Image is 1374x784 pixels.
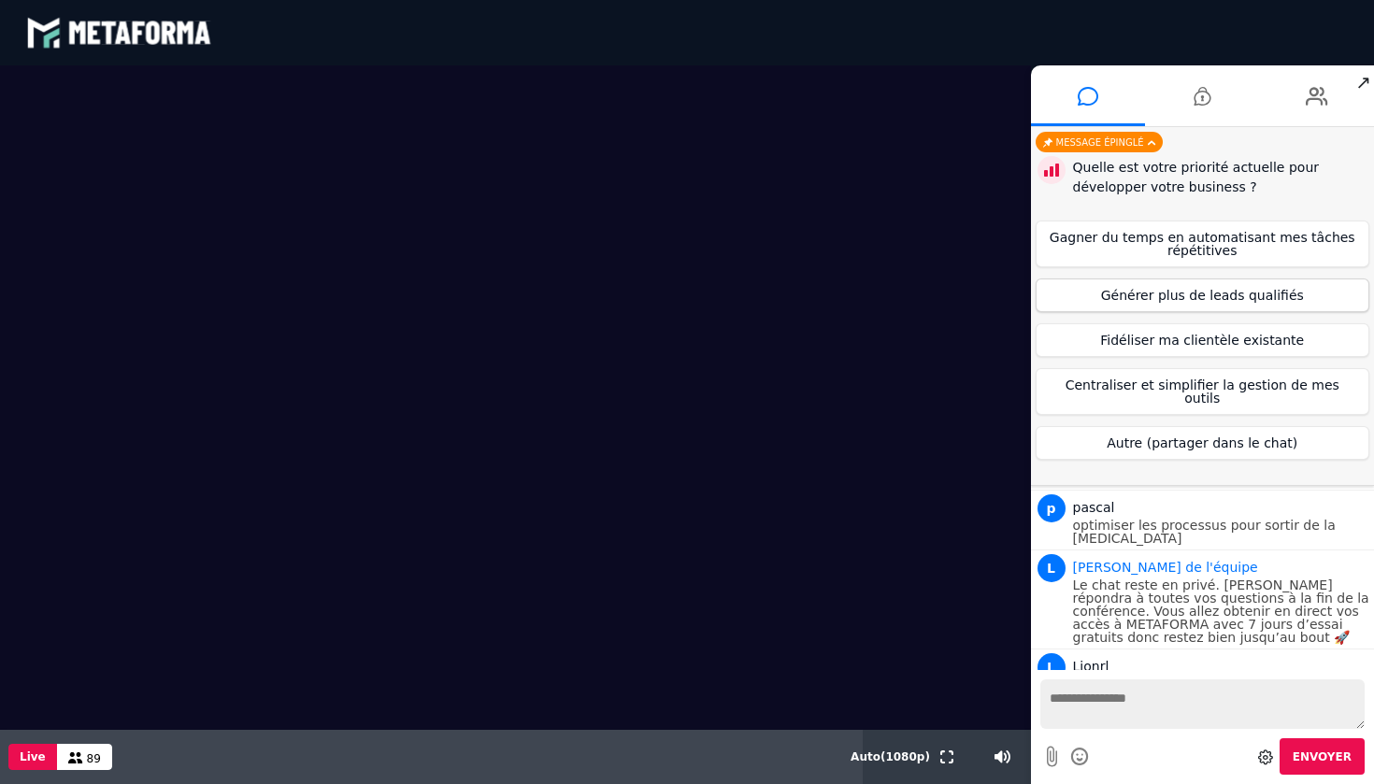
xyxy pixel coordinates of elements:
button: Live [8,744,57,770]
span: Lionrl [1073,659,1109,674]
p: optimiser les processus pour sortir de la [MEDICAL_DATA] [1073,519,1370,545]
span: L [1038,554,1066,582]
span: 89 [87,752,101,765]
button: Fidéliser ma clientèle existante [1036,323,1370,357]
span: L [1038,653,1066,681]
button: Centraliser et simplifier la gestion de mes outils [1036,368,1370,415]
button: Autre (partager dans le chat) [1036,426,1370,460]
span: pascal [1073,500,1115,515]
span: Animateur [1073,560,1258,575]
button: Gagner du temps en automatisant mes tâches répétitives [1036,221,1370,267]
div: Quelle est votre priorité actuelle pour développer votre business ? [1073,158,1370,197]
button: Envoyer [1280,738,1365,775]
span: Auto ( 1080 p) [851,750,930,763]
button: Auto(1080p) [847,730,934,784]
span: Envoyer [1293,750,1352,763]
span: p [1038,494,1066,522]
p: Le chat reste en privé. [PERSON_NAME] répondra à toutes vos questions à la fin de la conférence. ... [1073,578,1370,644]
div: Message épinglé [1036,132,1163,152]
button: Générer plus de leads qualifiés [1036,278,1370,312]
span: ↗ [1353,65,1374,99]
